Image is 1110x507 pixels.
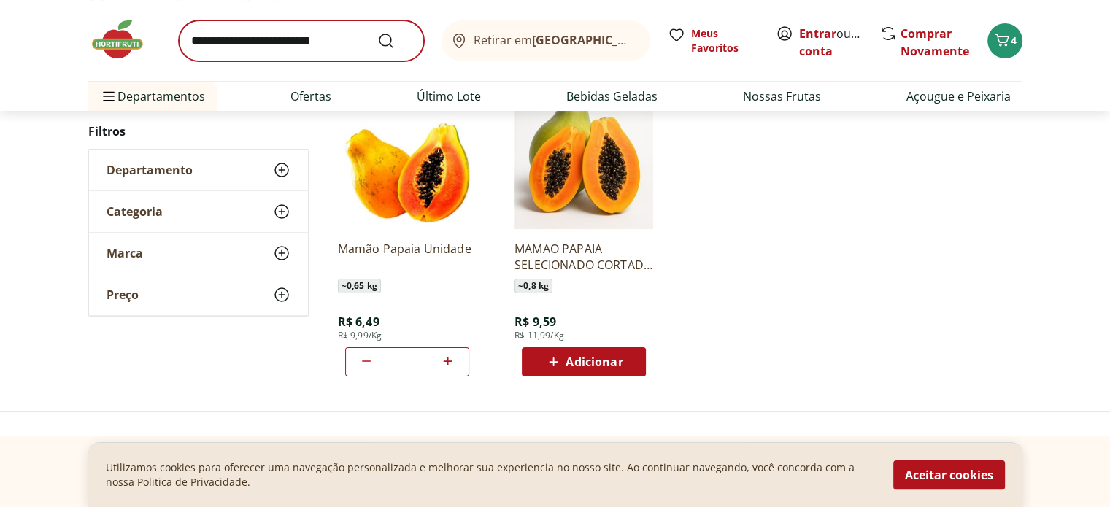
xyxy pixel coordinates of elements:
[901,26,969,59] a: Comprar Novamente
[88,117,309,146] h2: Filtros
[514,314,556,330] span: R$ 9,59
[338,330,382,341] span: R$ 9,99/Kg
[107,246,143,260] span: Marca
[532,32,778,48] b: [GEOGRAPHIC_DATA]/[GEOGRAPHIC_DATA]
[100,79,205,114] span: Departamentos
[691,26,758,55] span: Meus Favoritos
[522,347,646,376] button: Adicionar
[179,20,424,61] input: search
[514,241,653,273] a: MAMAO PAPAIA SELECIONADO CORTADO KG
[88,18,161,61] img: Hortifruti
[89,274,308,315] button: Preço
[338,90,477,229] img: Mamão Papaia Unidade
[514,90,653,229] img: MAMAO PAPAIA SELECIONADO CORTADO KG
[474,34,635,47] span: Retirar em
[89,233,308,274] button: Marca
[514,330,564,341] span: R$ 11,99/Kg
[89,191,308,232] button: Categoria
[799,25,864,60] span: ou
[566,356,623,368] span: Adicionar
[106,460,876,489] p: Utilizamos cookies para oferecer uma navegação personalizada e melhorar sua experiencia no nosso ...
[338,241,477,273] a: Mamão Papaia Unidade
[107,204,163,219] span: Categoria
[514,279,552,293] span: ~ 0,8 kg
[566,88,658,105] a: Bebidas Geladas
[417,88,481,105] a: Último Lote
[377,32,412,50] button: Submit Search
[338,279,381,293] span: ~ 0,65 kg
[668,26,758,55] a: Meus Favoritos
[893,460,1005,489] button: Aceitar cookies
[743,88,821,105] a: Nossas Frutas
[799,26,879,59] a: Criar conta
[906,88,1011,105] a: Açougue e Peixaria
[1011,34,1017,47] span: 4
[89,150,308,190] button: Departamento
[987,23,1022,58] button: Carrinho
[107,287,139,302] span: Preço
[290,88,331,105] a: Ofertas
[338,314,379,330] span: R$ 6,49
[107,163,193,177] span: Departamento
[442,20,650,61] button: Retirar em[GEOGRAPHIC_DATA]/[GEOGRAPHIC_DATA]
[100,79,117,114] button: Menu
[799,26,836,42] a: Entrar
